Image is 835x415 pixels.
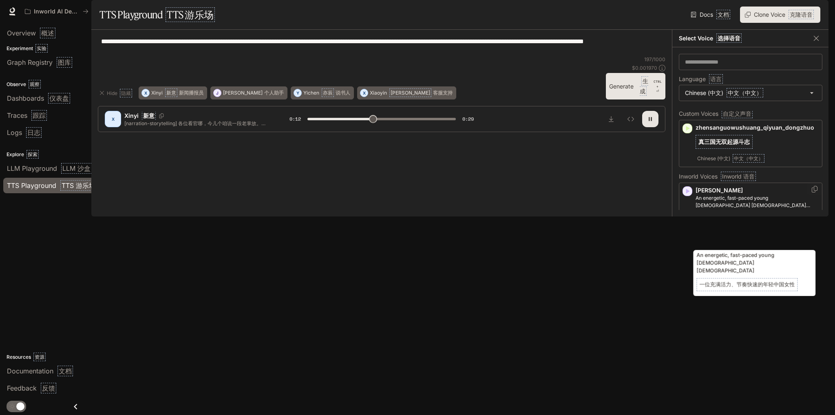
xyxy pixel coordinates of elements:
button: Hide 隐藏 [98,86,135,99]
p: 个人助手 [264,91,284,95]
p: Xinyi [151,91,177,95]
div: X [142,86,149,99]
button: XXinyi 新意新闻播报员 [139,86,207,99]
font: Inworld 语音 [722,173,755,180]
font: 中文（中文） [728,89,762,96]
font: TTS 游乐场 [167,9,214,21]
p: [PERSON_NAME] [223,91,263,95]
span: 0:12 [289,115,301,123]
button: YYichen 亦辰说书人 [291,86,354,99]
button: All workspaces [21,3,92,20]
font: 生成 [640,77,648,95]
p: [narration-storytelling] 各位看官哪，今儿个咱说一段老掌故。[serious] 那年风雨骤至，人心沉浮，局势多变。[angry] 好汉亮刀，奸佞露尾！公道自在人心，天理自... [124,120,270,127]
font: 一位充满活力、节奏快速的年轻中国女性 [699,281,795,287]
button: Copy Voice ID [156,113,167,118]
a: Docs 文档 [689,7,733,23]
p: Inworld Voices [679,174,822,179]
div: J [214,86,221,99]
font: 真三国无双起源斗志 [698,138,750,145]
p: $ 0.001970 [632,64,657,71]
p: 新闻播报员 [179,91,203,95]
font: 克隆语音 [790,11,813,18]
p: 客服支持 [433,91,453,95]
p: [PERSON_NAME] [696,186,819,194]
button: J[PERSON_NAME]个人助手 [210,86,287,99]
span: Chinese (中文) [696,154,766,163]
p: Xinyi [124,112,156,120]
p: ⏎ [653,79,662,94]
div: Chinese (中文) 中文（中文） [679,85,822,101]
p: Language [679,76,723,82]
font: 语言 [710,75,722,82]
p: Custom Voices [679,111,822,117]
button: Download audio [603,111,619,127]
p: CTRL + [653,79,662,89]
font: 新意 [166,90,176,96]
div: X [106,113,119,126]
button: Copy Voice ID [811,186,819,192]
p: Inworld AI Demos [34,8,80,15]
button: Generate 生成CTRL +⏎ [606,73,665,99]
p: 说书人 [336,91,350,95]
p: 197 / 1000 [644,56,665,63]
button: XXiaoyin [PERSON_NAME]客服支持 [357,86,456,99]
span: 0:29 [462,115,474,123]
p: Xiaoyin [370,91,431,95]
font: 文档 [718,11,729,18]
button: Clone Voice 克隆语音 [740,7,820,23]
p: Yichen [303,91,334,95]
p: An energetic, fast-paced young Chinese female [696,194,819,209]
button: Inspect [623,111,639,127]
div: Y [294,86,301,99]
font: 新意 [143,112,155,119]
div: X [360,86,368,99]
font: [PERSON_NAME] [391,90,430,96]
font: 亦辰 [323,90,333,96]
div: An energetic, fast-paced young [DEMOGRAPHIC_DATA] [DEMOGRAPHIC_DATA] [693,250,815,296]
font: 隐藏 [121,90,131,96]
font: 中文（中文） [734,155,763,161]
font: 自定义声音 [723,110,751,117]
p: zhensanguowushuang_qiyuan_dongzhuo [696,124,819,152]
h1: TTS Playground [99,7,215,23]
